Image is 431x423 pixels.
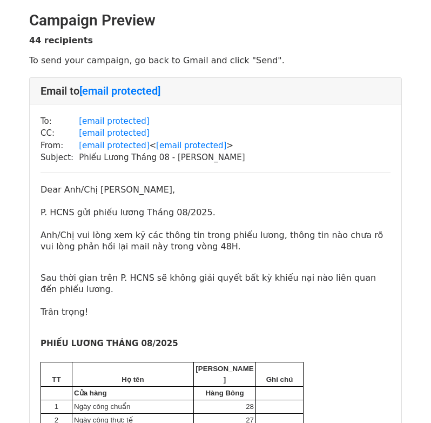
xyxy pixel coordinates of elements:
td: From: [41,140,79,152]
a: [email protected] [79,84,160,97]
a: [email protected] [79,116,149,126]
td: Subject: [41,151,79,164]
a: [email protected] [156,141,226,150]
h2: Campaign Preview [29,11,402,30]
p: To send your campaign, go back to Gmail and click "Send". [29,55,402,66]
p: Dear Anh/Chị [PERSON_NAME], P. HCNS gửi phiếu lương Tháng 08/2025. Anh/Chị vui lòng xem kỹ các th... [41,184,390,252]
td: [PERSON_NAME] [194,362,256,386]
td: Cửa hàng [72,386,194,400]
a: [email protected] [79,128,149,138]
td: Ghi chú [256,362,304,386]
a: [email protected] [79,141,149,150]
td: Phiếu Lương Tháng 08 - [PERSON_NAME] [79,151,245,164]
td: < > [79,140,245,152]
td: Hàng Bông [194,386,256,400]
strong: 44 recipients [29,35,93,45]
td: To: [41,115,79,128]
p: Sau thời gian trên P. HCNS sẽ không giải quyết bất kỳ khiếu nại nào liên quan đến phiếu lương. Tr... [41,261,390,329]
td: Ngày công chuẩn [72,400,194,413]
td: 28 [194,400,256,413]
b: PHIẾU LƯƠNG THÁNG 08/2025 [41,339,178,348]
h4: Email to [41,84,390,97]
td: CC: [41,127,79,140]
td: TT [41,362,72,386]
td: Họ tên [72,362,194,386]
td: 1 [41,400,72,413]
